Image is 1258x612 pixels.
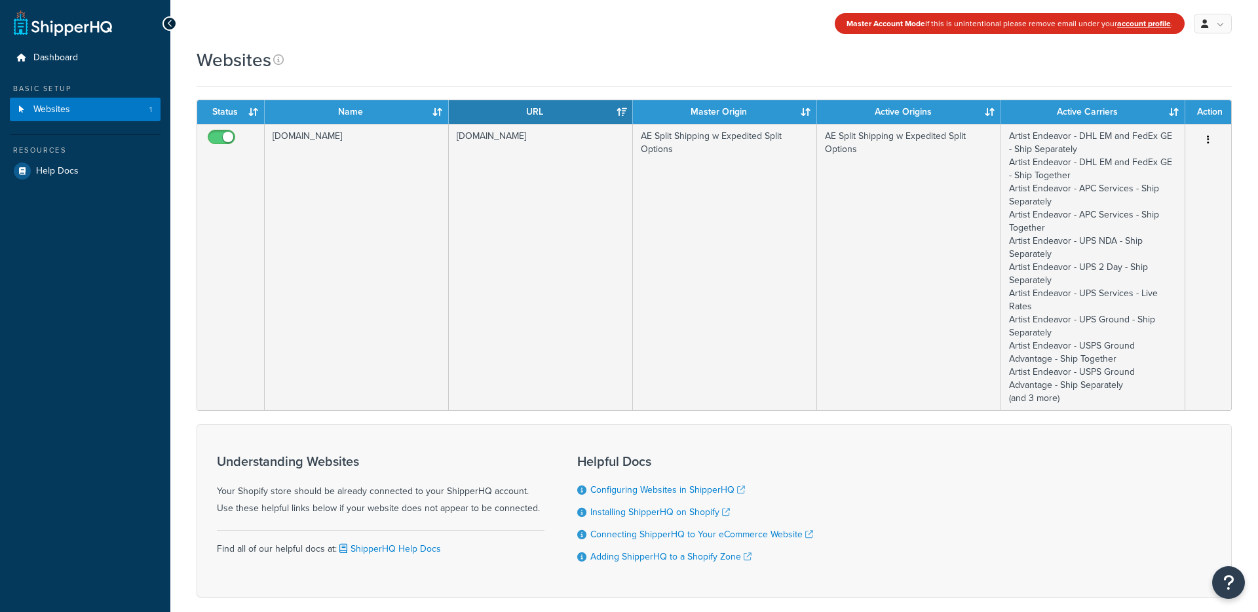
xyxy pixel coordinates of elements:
td: AE Split Shipping w Expedited Split Options [817,124,1001,410]
span: 1 [149,104,152,115]
th: Active Origins: activate to sort column ascending [817,100,1001,124]
a: Connecting ShipperHQ to Your eCommerce Website [590,527,813,541]
div: Find all of our helpful docs at: [217,530,544,558]
li: Websites [10,98,161,122]
div: Your Shopify store should be already connected to your ShipperHQ account. Use these helpful links... [217,454,544,517]
th: Name: activate to sort column ascending [265,100,449,124]
div: Basic Setup [10,83,161,94]
h3: Understanding Websites [217,454,544,469]
a: Configuring Websites in ShipperHQ [590,483,745,497]
th: URL: activate to sort column ascending [449,100,633,124]
td: [DOMAIN_NAME] [449,124,633,410]
td: AE Split Shipping w Expedited Split Options [633,124,817,410]
td: Artist Endeavor - DHL EM and FedEx GE - Ship Separately Artist Endeavor - DHL EM and FedEx GE - S... [1001,124,1185,410]
a: ShipperHQ Home [14,10,112,36]
a: Dashboard [10,46,161,70]
button: Open Resource Center [1212,566,1245,599]
span: Help Docs [36,166,79,177]
strong: Master Account Mode [847,18,925,29]
span: Websites [33,104,70,115]
div: If this is unintentional please remove email under your . [835,13,1185,34]
a: Help Docs [10,159,161,183]
a: account profile [1117,18,1171,29]
a: ShipperHQ Help Docs [337,542,441,556]
a: Websites 1 [10,98,161,122]
a: Installing ShipperHQ on Shopify [590,505,730,519]
td: [DOMAIN_NAME] [265,124,449,410]
span: Dashboard [33,52,78,64]
th: Active Carriers: activate to sort column ascending [1001,100,1185,124]
h1: Websites [197,47,271,73]
a: Adding ShipperHQ to a Shopify Zone [590,550,752,564]
th: Master Origin: activate to sort column ascending [633,100,817,124]
th: Action [1185,100,1231,124]
div: Resources [10,145,161,156]
h3: Helpful Docs [577,454,813,469]
th: Status: activate to sort column ascending [197,100,265,124]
